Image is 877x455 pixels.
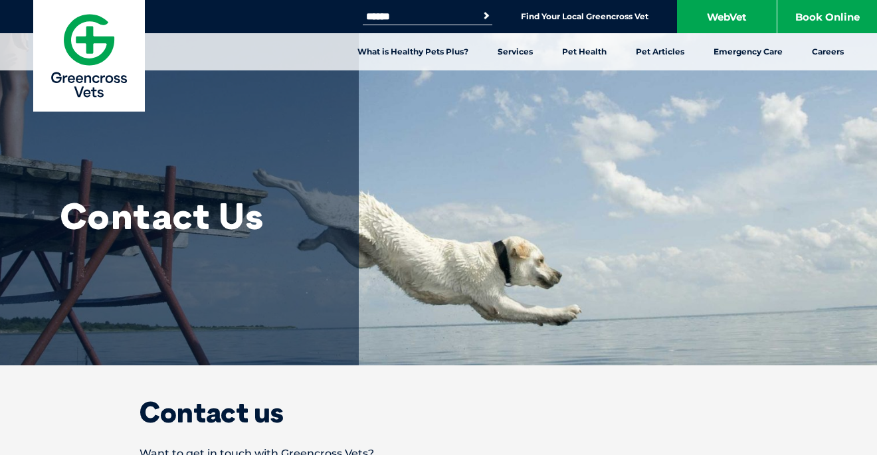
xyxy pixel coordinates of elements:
[621,33,699,70] a: Pet Articles
[93,399,784,426] h1: Contact us
[480,9,493,23] button: Search
[60,196,326,236] h1: Contact Us
[547,33,621,70] a: Pet Health
[699,33,797,70] a: Emergency Care
[343,33,483,70] a: What is Healthy Pets Plus?
[483,33,547,70] a: Services
[797,33,858,70] a: Careers
[521,11,648,22] a: Find Your Local Greencross Vet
